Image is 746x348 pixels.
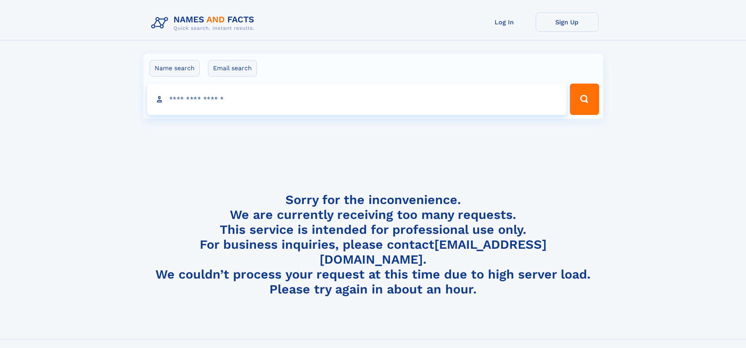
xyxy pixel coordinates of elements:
[148,192,598,297] h4: Sorry for the inconvenience. We are currently receiving too many requests. This service is intend...
[320,237,547,267] a: [EMAIL_ADDRESS][DOMAIN_NAME]
[536,13,598,32] a: Sign Up
[570,84,599,115] button: Search Button
[208,60,257,77] label: Email search
[473,13,536,32] a: Log In
[147,84,567,115] input: search input
[148,13,261,34] img: Logo Names and Facts
[150,60,200,77] label: Name search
